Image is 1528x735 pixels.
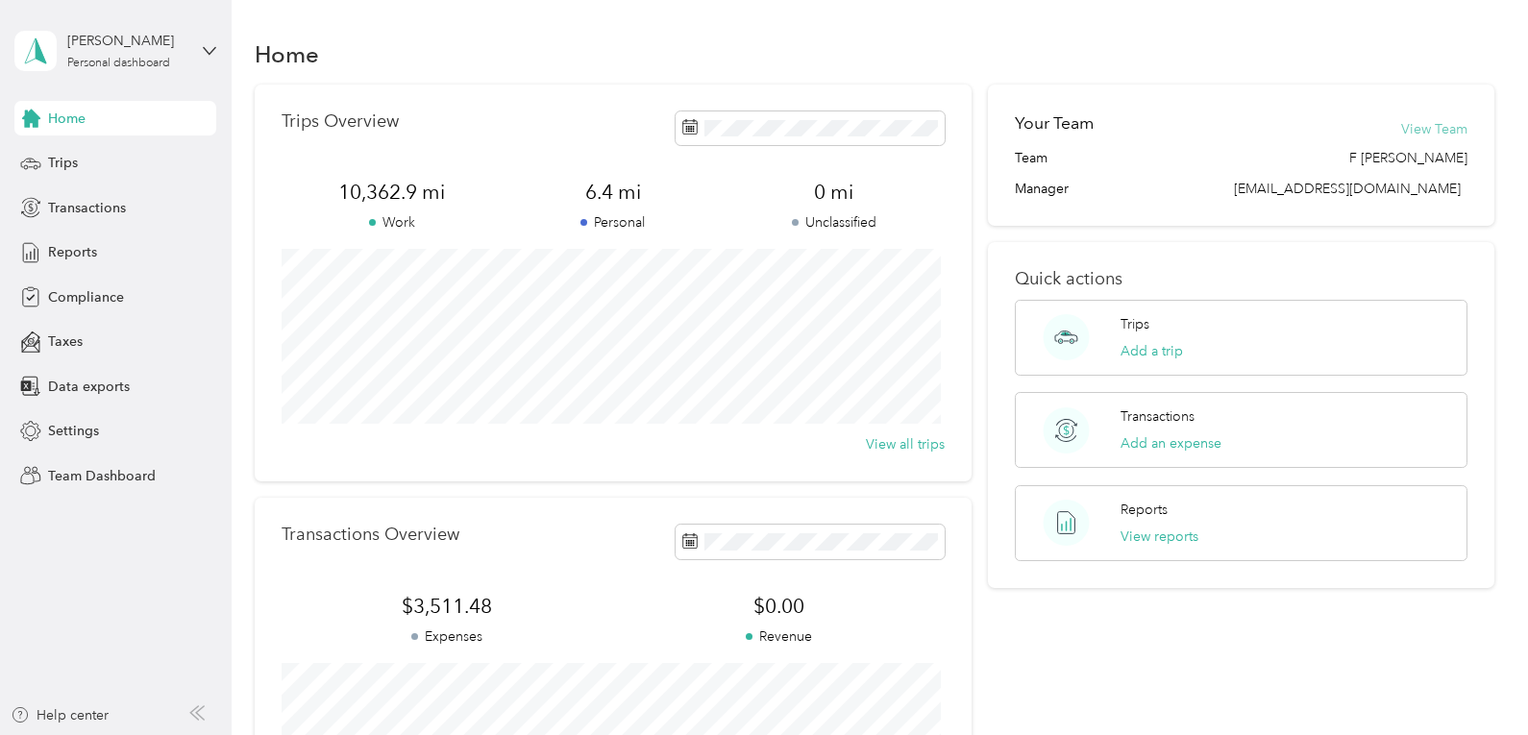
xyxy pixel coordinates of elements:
[1015,148,1047,168] span: Team
[48,331,83,352] span: Taxes
[724,212,945,233] p: Unclassified
[11,705,109,725] button: Help center
[503,212,724,233] p: Personal
[282,179,503,206] span: 10,362.9 mi
[1121,527,1198,547] button: View reports
[1349,148,1467,168] span: F [PERSON_NAME]
[48,466,156,486] span: Team Dashboard
[866,434,945,454] button: View all trips
[1234,181,1461,197] span: [EMAIL_ADDRESS][DOMAIN_NAME]
[282,212,503,233] p: Work
[282,525,459,545] p: Transactions Overview
[48,153,78,173] span: Trips
[48,198,126,218] span: Transactions
[1420,627,1528,735] iframe: Everlance-gr Chat Button Frame
[1121,500,1168,520] p: Reports
[724,179,945,206] span: 0 mi
[613,593,945,620] span: $0.00
[48,242,97,262] span: Reports
[48,421,99,441] span: Settings
[48,377,130,397] span: Data exports
[613,626,945,647] p: Revenue
[255,44,319,64] h1: Home
[1015,179,1069,199] span: Manager
[1121,433,1221,453] button: Add an expense
[1015,111,1094,135] h2: Your Team
[282,111,399,132] p: Trips Overview
[282,626,613,647] p: Expenses
[1121,314,1149,334] p: Trips
[503,179,724,206] span: 6.4 mi
[1121,341,1183,361] button: Add a trip
[48,287,124,307] span: Compliance
[67,31,187,51] div: [PERSON_NAME]
[1015,269,1467,289] p: Quick actions
[67,58,170,69] div: Personal dashboard
[1401,119,1467,139] button: View Team
[1121,406,1195,427] p: Transactions
[282,593,613,620] span: $3,511.48
[48,109,86,129] span: Home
